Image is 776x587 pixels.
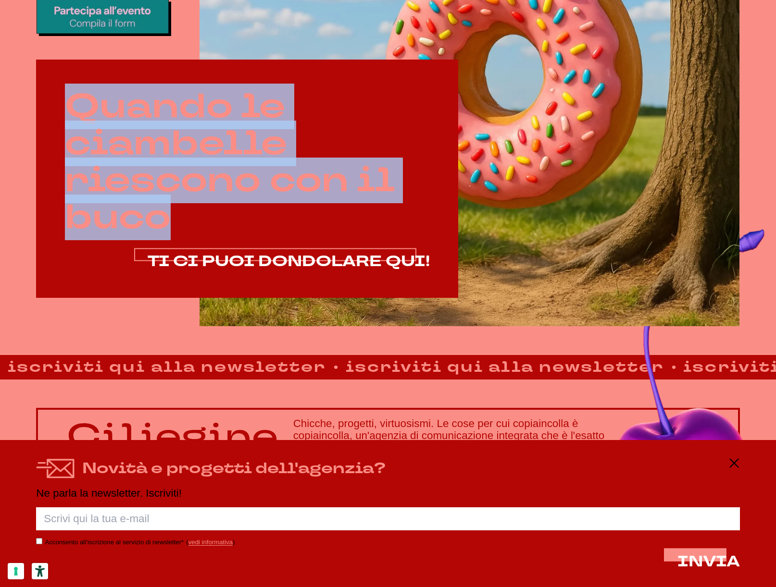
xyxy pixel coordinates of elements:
p: Ne parla la newsletter. Iscriviti! [36,488,739,500]
span: TI CI PUOI DONDOLARE QUI! [148,251,430,271]
h2: Quando le ciambelle riescono con il buco [65,88,430,236]
a: TI CI PUOI DONDOLARE QUI! [148,253,430,269]
h3: Chicche, progetti, virtuosismi. Le cose per cui copiaincolla è copiaincolla, un'agenzia di comuni... [293,418,710,453]
button: Strumenti di accessibilità [32,563,48,579]
button: INVIA [677,553,740,570]
h4: Novità e progetti dell'agenzia? [82,457,386,480]
span: INVIA [677,551,740,572]
input: Scrivi qui la tua e-mail [36,507,739,530]
span: ( ) [186,538,235,546]
a: vedi informativa [188,538,233,546]
label: Acconsento all’iscrizione al servizio di newsletter* [45,538,184,546]
strong: iscriviti qui alla newsletter [338,356,672,379]
button: Le tue preferenze relative al consenso per le tecnologie di tracciamento [8,563,24,579]
p: Ciliegine [67,417,278,454]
